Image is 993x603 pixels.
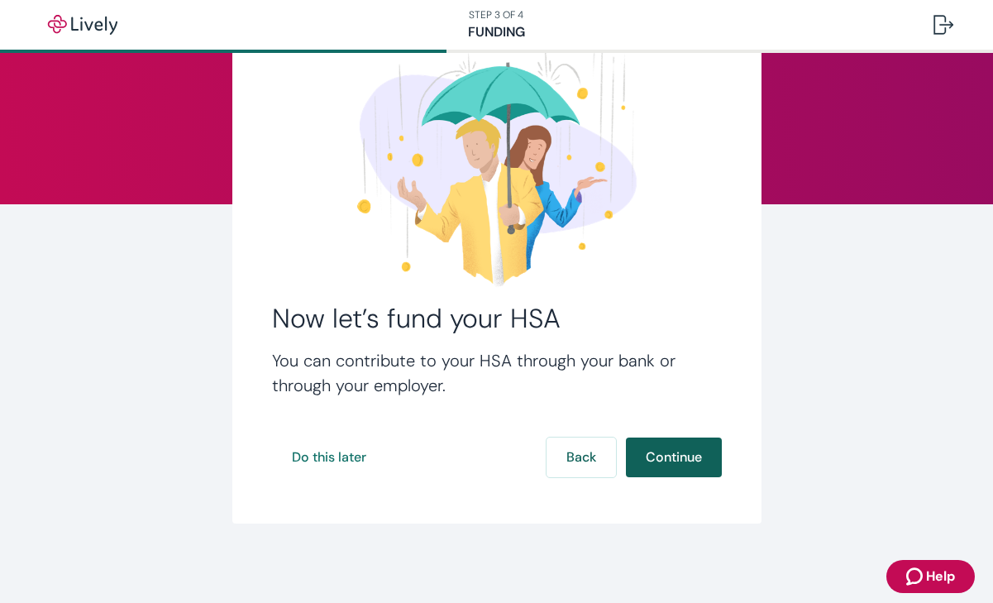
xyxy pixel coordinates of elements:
[886,560,975,593] button: Zendesk support iconHelp
[272,302,722,335] h2: Now let’s fund your HSA
[920,5,967,45] button: Log out
[272,438,386,477] button: Do this later
[272,348,722,398] h4: You can contribute to your HSA through your bank or through your employer.
[906,567,926,586] svg: Zendesk support icon
[926,567,955,586] span: Help
[626,438,722,477] button: Continue
[547,438,616,477] button: Back
[36,15,129,35] img: Lively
